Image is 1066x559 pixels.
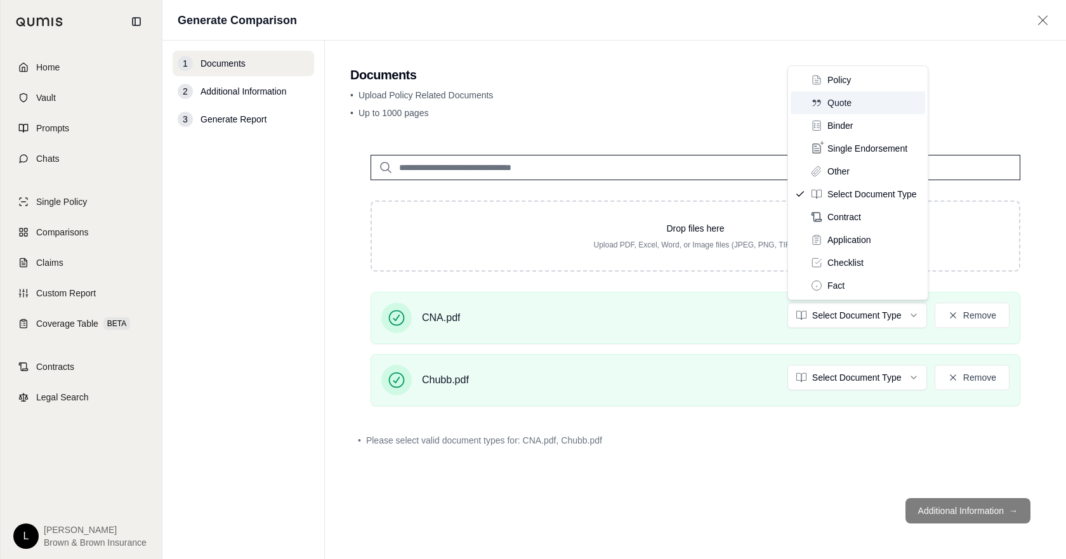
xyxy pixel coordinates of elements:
span: Checklist [827,256,864,269]
span: Contract [827,211,861,223]
span: Policy [827,74,851,86]
span: Select Document Type [827,188,917,201]
span: Single Endorsement [827,142,907,155]
span: Binder [827,119,853,132]
span: Quote [827,96,852,109]
span: Application [827,233,871,246]
span: Fact [827,279,845,292]
span: Other [827,165,850,178]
